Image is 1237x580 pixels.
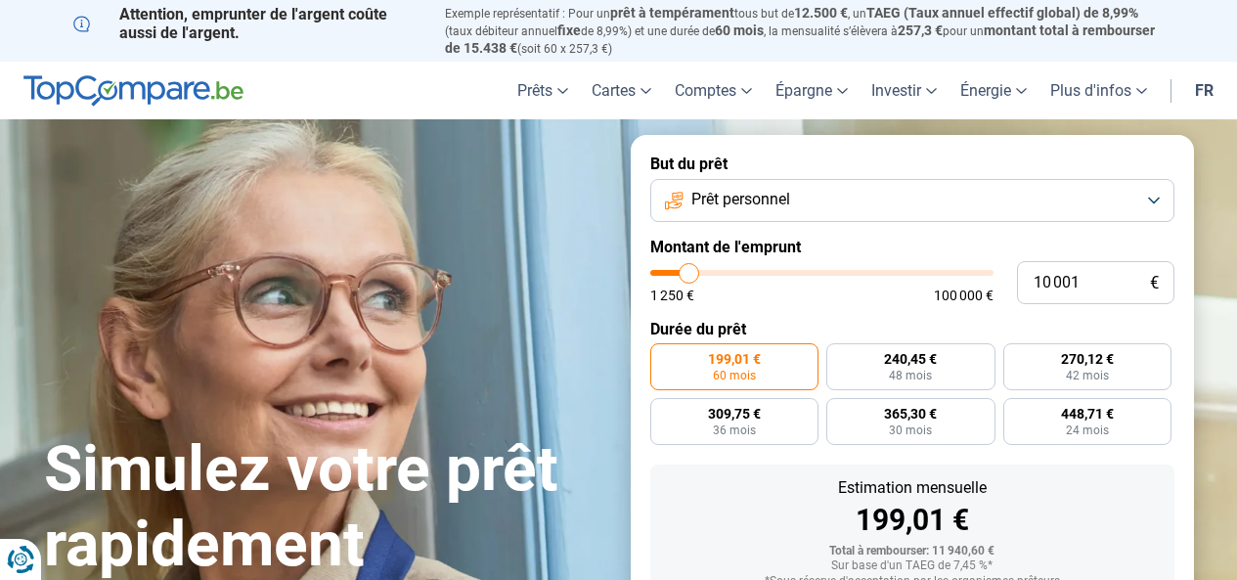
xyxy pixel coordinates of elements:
[1038,62,1159,119] a: Plus d'infos
[445,22,1155,56] span: montant total à rembourser de 15.438 €
[1066,370,1109,381] span: 42 mois
[889,370,932,381] span: 48 mois
[691,189,790,210] span: Prêt personnel
[794,5,848,21] span: 12.500 €
[580,62,663,119] a: Cartes
[610,5,734,21] span: prêt à tempérament
[650,289,694,302] span: 1 250 €
[713,370,756,381] span: 60 mois
[898,22,943,38] span: 257,3 €
[1150,275,1159,291] span: €
[934,289,994,302] span: 100 000 €
[557,22,581,38] span: fixe
[73,5,421,42] p: Attention, emprunter de l'argent coûte aussi de l'argent.
[708,352,761,366] span: 199,01 €
[1183,62,1225,119] a: fr
[666,480,1159,496] div: Estimation mensuelle
[884,352,937,366] span: 240,45 €
[884,407,937,421] span: 365,30 €
[506,62,580,119] a: Prêts
[650,238,1174,256] label: Montant de l'emprunt
[949,62,1038,119] a: Énergie
[23,75,243,107] img: TopCompare
[715,22,764,38] span: 60 mois
[889,424,932,436] span: 30 mois
[650,320,1174,338] label: Durée du prêt
[445,5,1165,57] p: Exemple représentatif : Pour un tous but de , un (taux débiteur annuel de 8,99%) et une durée de ...
[860,62,949,119] a: Investir
[650,155,1174,173] label: But du prêt
[1061,407,1114,421] span: 448,71 €
[650,179,1174,222] button: Prêt personnel
[1061,352,1114,366] span: 270,12 €
[666,559,1159,573] div: Sur base d'un TAEG de 7,45 %*
[1066,424,1109,436] span: 24 mois
[666,506,1159,535] div: 199,01 €
[666,545,1159,558] div: Total à rembourser: 11 940,60 €
[866,5,1138,21] span: TAEG (Taux annuel effectif global) de 8,99%
[708,407,761,421] span: 309,75 €
[663,62,764,119] a: Comptes
[764,62,860,119] a: Épargne
[713,424,756,436] span: 36 mois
